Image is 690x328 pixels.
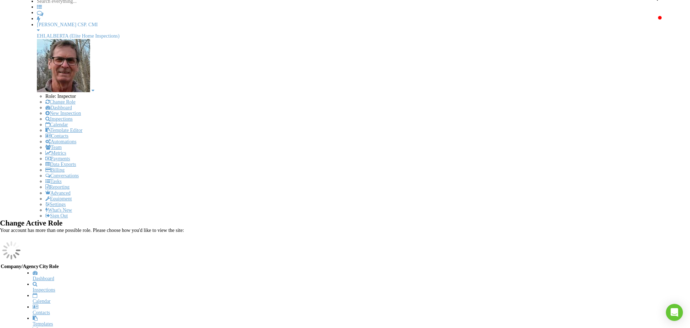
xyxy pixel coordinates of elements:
a: Sign Out [45,213,68,218]
a: Settings [45,202,66,207]
a: Contacts [33,304,666,316]
div: Contacts [33,310,666,316]
a: Advanced [45,190,71,196]
img: gord_head_shot.jpg [37,39,90,92]
a: Conversations [45,173,79,178]
a: Team [45,145,62,150]
div: Templates [33,321,666,327]
a: Metrics [45,150,66,156]
div: EHI.ALBERTA (Elite Home Inspections) [37,33,662,39]
span: Role: Inspector [45,94,76,99]
a: Equipment [45,196,72,201]
a: Calendar [45,122,68,127]
th: City [39,264,49,269]
a: Change Role [45,99,76,105]
a: Tasks [45,179,62,184]
div: Open Intercom Messenger [666,304,683,321]
a: Automations [45,139,76,144]
th: Role [49,264,59,269]
a: What's New [45,207,72,213]
a: Inspections [33,282,666,293]
a: Inspections [45,116,73,122]
a: Reporting [45,184,70,190]
a: Contacts [45,133,68,139]
a: New Inspection [45,111,81,116]
div: [PERSON_NAME] CSP. CMI [37,22,662,28]
th: Company/Agency [1,264,39,269]
div: Dashboard [33,276,666,282]
div: Calendar [33,299,666,304]
a: Data Exports [45,162,76,167]
a: Dashboard [33,270,666,282]
div: Inspections [33,287,666,293]
a: Calendar [33,293,666,304]
a: Billing [45,167,65,173]
a: Dashboard [45,105,72,110]
a: Templates [33,316,666,327]
a: Template Editor [45,128,82,133]
a: Payments [45,156,70,161]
